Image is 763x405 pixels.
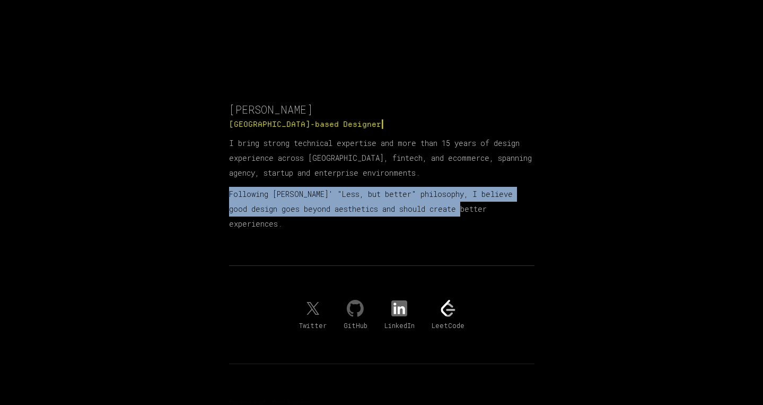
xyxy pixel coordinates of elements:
a: LinkedIn [384,300,415,330]
img: Twitter [304,300,321,317]
a: LeetCode [432,300,464,330]
img: LeetCode [440,300,457,317]
a: GitHub [344,300,367,330]
img: LinkedIn [391,300,408,317]
img: Github [347,300,364,317]
span: D e s i g n e r [343,119,381,129]
p: Following [PERSON_NAME]' "Less, but better" philosophy, I believe good design goes beyond aesthet... [229,187,534,231]
a: Twitter [299,300,327,330]
p: I bring strong technical expertise and more than 15 years of design experience across [GEOGRAPHIC... [229,136,534,180]
h2: [GEOGRAPHIC_DATA]-based [229,119,534,130]
h1: [PERSON_NAME] [229,102,534,117]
